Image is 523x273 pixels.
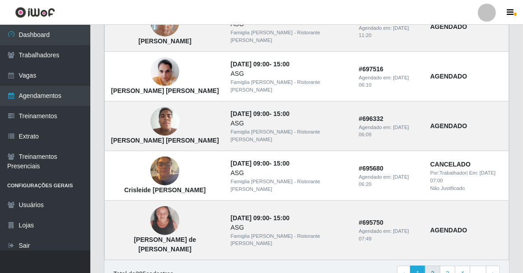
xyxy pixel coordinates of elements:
div: Famiglia [PERSON_NAME] - Ristorante [PERSON_NAME] [231,232,348,248]
strong: - [231,160,290,167]
strong: # 695680 [359,165,383,172]
strong: AGENDADO [430,122,467,130]
div: Agendado em: [359,74,419,89]
time: [DATE] 09:00 [231,160,270,167]
time: [DATE] 09:00 [231,110,270,117]
strong: # 696332 [359,115,383,122]
div: Agendado em: [359,227,419,243]
div: Famiglia [PERSON_NAME] - Ristorante [PERSON_NAME] [231,178,348,193]
img: Jessica Emilly Lima Nascimento [150,53,179,91]
strong: [PERSON_NAME] [PERSON_NAME] [111,137,219,144]
strong: # 697516 [359,65,383,73]
div: Agendado em: [359,24,419,40]
strong: [PERSON_NAME] de [PERSON_NAME] [134,236,196,253]
div: Famiglia [PERSON_NAME] - Ristorante [PERSON_NAME] [231,79,348,94]
img: CoreUI Logo [15,7,55,18]
strong: AGENDADO [430,23,467,30]
strong: - [231,110,290,117]
strong: Crisleide [PERSON_NAME] [124,186,205,194]
strong: - [231,214,290,222]
div: ASG [231,69,348,79]
div: Não Justificado [430,185,503,192]
span: Por: Trabalhador [430,170,467,176]
time: [DATE] 09:00 [231,214,270,222]
time: [DATE] 07:49 [359,228,409,241]
img: Crisleide Marculino dos Santos [150,152,179,190]
strong: CANCELADO [430,161,471,168]
div: Famiglia [PERSON_NAME] - Ristorante [PERSON_NAME] [231,29,348,44]
div: ASG [231,223,348,232]
strong: - [231,60,290,68]
strong: # 695750 [359,219,383,226]
div: Agendado em: [359,173,419,189]
time: [DATE] 07:00 [430,170,496,183]
time: [DATE] 09:00 [231,60,270,68]
strong: [PERSON_NAME] [PERSON_NAME] [111,87,219,94]
strong: AGENDADO [430,73,467,80]
div: | Em: [430,169,503,185]
img: Maria de Fátima da Silva [150,202,179,240]
time: 15:00 [273,214,290,222]
div: Agendado em: [359,124,419,139]
img: Maria Elidiane Bento Sousa [150,102,179,141]
strong: [PERSON_NAME] [139,37,191,45]
time: 15:00 [273,110,290,117]
div: Famiglia [PERSON_NAME] - Ristorante [PERSON_NAME] [231,128,348,143]
time: 15:00 [273,60,290,68]
div: ASG [231,168,348,178]
strong: AGENDADO [430,227,467,234]
time: 15:00 [273,160,290,167]
div: ASG [231,119,348,128]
